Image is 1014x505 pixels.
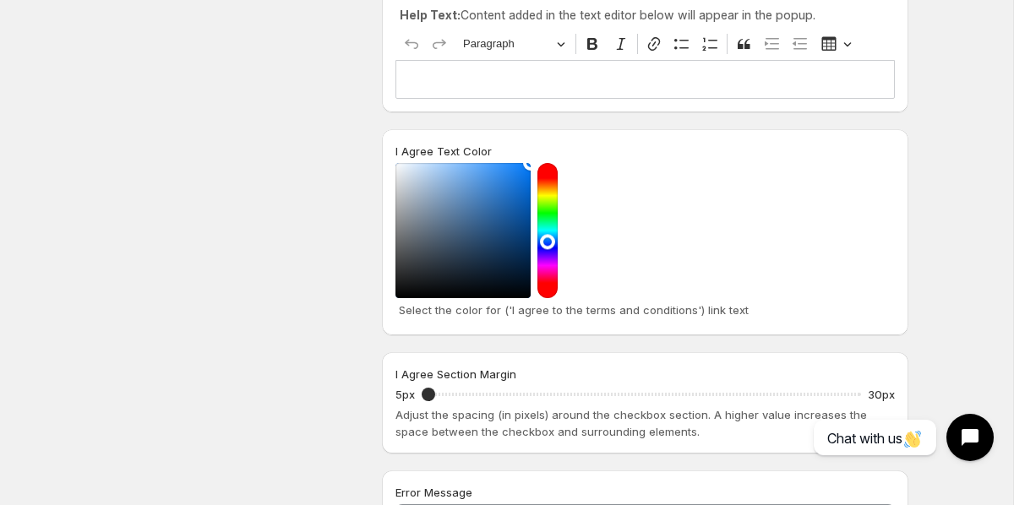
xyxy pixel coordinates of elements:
button: Paragraph, Heading [455,31,572,57]
p: Content added in the text editor below will appear in the popup. [400,7,891,24]
p: Select the color for ('I agree to the terms and conditions') link text [399,301,891,318]
div: Editor editing area: main. Press ⌥0 for help. [395,60,895,98]
span: Paragraph [463,34,551,54]
span: Adjust the spacing (in pixels) around the checkbox section. A higher value increases the space be... [395,408,867,438]
label: I Agree Text Color [395,143,492,160]
span: I Agree Section Margin [395,367,516,381]
strong: Help Text: [400,8,461,22]
p: 5px [395,386,415,403]
div: Editor toolbar [395,28,895,60]
p: 30px [868,386,895,403]
span: Error Message [395,486,472,499]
